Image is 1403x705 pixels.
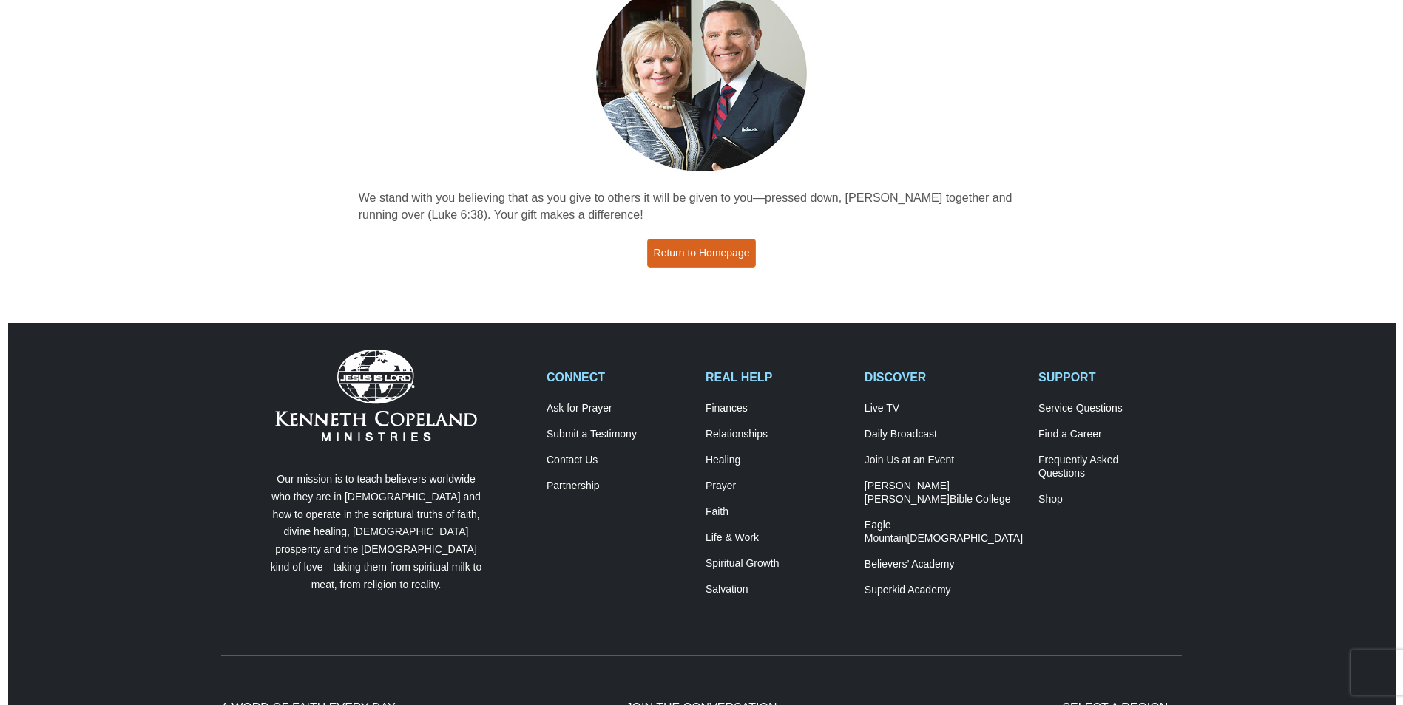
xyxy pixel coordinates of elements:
a: Frequently AskedQuestions [1038,454,1182,480]
a: Return to Homepage [647,239,757,268]
a: Believers’ Academy [865,558,1023,571]
p: Our mission is to teach believers worldwide who they are in [DEMOGRAPHIC_DATA] and how to operate... [267,471,485,594]
a: Join Us at an Event [865,454,1023,467]
a: Faith [706,505,849,519]
a: Ask for Prayer [547,402,690,415]
a: Service Questions [1038,402,1182,415]
a: Eagle Mountain[DEMOGRAPHIC_DATA] [865,519,1023,545]
a: Contact Us [547,454,690,467]
a: Daily Broadcast [865,428,1023,441]
a: Find a Career [1038,428,1182,441]
a: Spiritual Growth [706,557,849,571]
a: Submit a Testimony [547,428,690,441]
h2: CONNECT [547,370,690,384]
a: Life & Work [706,531,849,545]
a: Partnership [547,480,690,493]
p: We stand with you believing that as you give to others it will be given to you—pressed down, [PER... [359,190,1045,224]
span: Bible College [950,493,1011,505]
a: [PERSON_NAME] [PERSON_NAME]Bible College [865,480,1023,506]
a: Finances [706,402,849,415]
h2: DISCOVER [865,370,1023,384]
a: Live TV [865,402,1023,415]
h2: REAL HELP [706,370,849,384]
a: Healing [706,454,849,467]
a: Shop [1038,493,1182,506]
a: Prayer [706,480,849,493]
span: [DEMOGRAPHIC_DATA] [907,532,1023,544]
img: Kenneth Copeland Ministries [275,350,477,441]
a: Superkid Academy [865,584,1023,597]
a: Relationships [706,428,849,441]
h2: SUPPORT [1038,370,1182,384]
a: Salvation [706,583,849,596]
